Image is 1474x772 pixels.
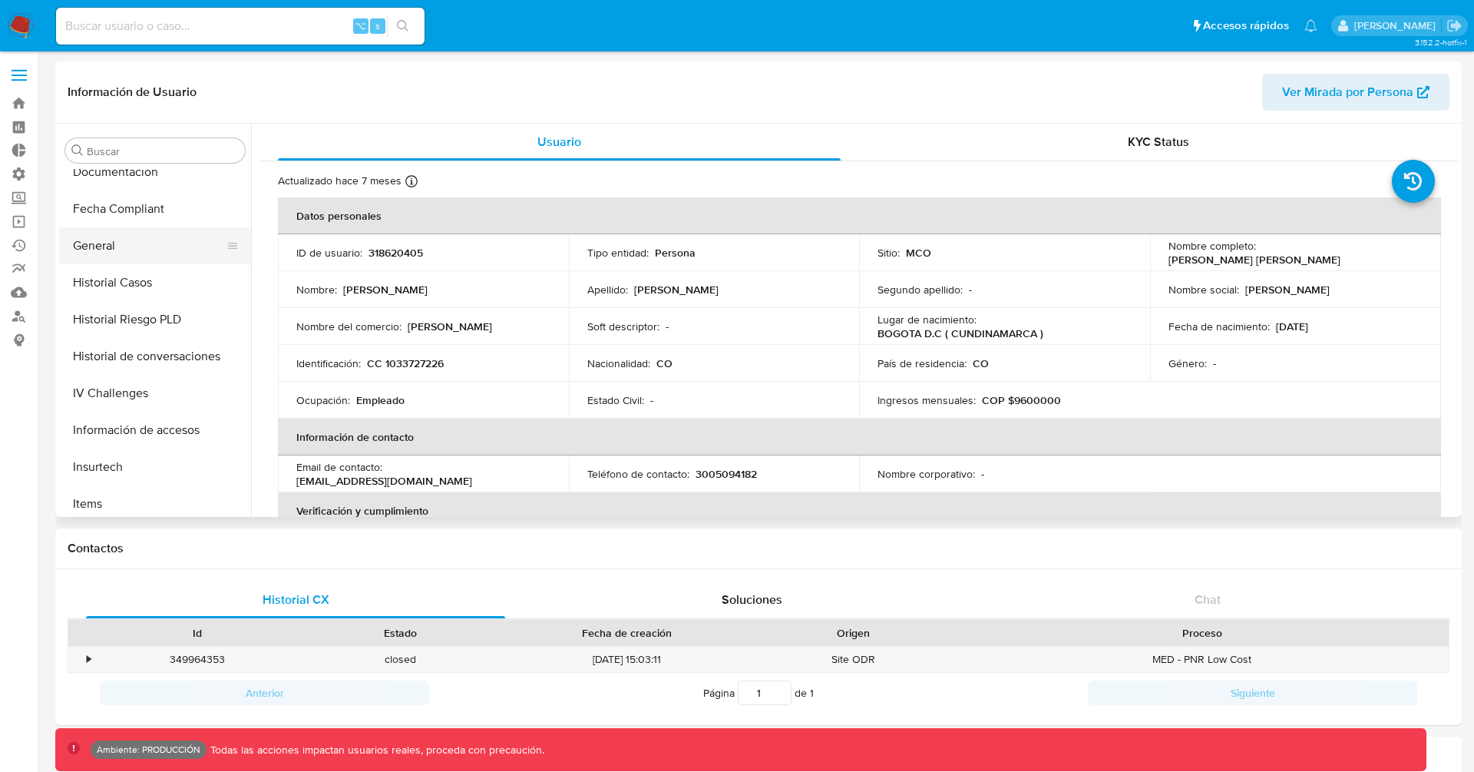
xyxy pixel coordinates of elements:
p: CO [656,356,673,370]
p: Email de contacto : [296,460,382,474]
p: Estado Civil : [587,393,644,407]
button: Insurtech [59,449,251,485]
p: - [981,467,984,481]
p: juan.jsosa@mercadolibre.com.co [1354,18,1441,33]
span: KYC Status [1128,133,1189,151]
div: [DATE] 15:03:11 [502,647,751,672]
p: Soft descriptor : [587,320,659,333]
p: - [1213,356,1216,370]
button: Fecha Compliant [59,191,251,227]
span: Accesos rápidos [1203,18,1289,34]
button: Historial Casos [59,264,251,301]
p: 318620405 [368,246,423,260]
a: Salir [1446,18,1462,34]
p: Nombre del comercio : [296,320,402,333]
p: [PERSON_NAME] [1245,283,1330,297]
p: Identificación : [296,356,361,370]
div: Fecha de creación [513,625,740,641]
p: Nombre : [296,283,337,297]
p: - [650,393,653,407]
span: Página de [703,681,814,705]
button: Buscar [71,144,84,157]
p: Apellido : [587,283,628,297]
p: Género : [1168,356,1207,370]
p: [DATE] [1276,320,1308,333]
span: Ver Mirada por Persona [1282,74,1413,111]
p: Segundo apellido : [877,283,963,297]
span: Usuario [537,133,581,151]
span: Historial CX [263,591,329,608]
p: Todas las acciones impactan usuarios reales, proceda con precaución. [207,743,544,757]
div: Proceso [966,625,1438,641]
p: CC 1033727226 [367,356,444,370]
span: Chat [1195,591,1221,608]
p: Nombre social : [1168,283,1239,297]
p: [PERSON_NAME] [343,283,428,297]
div: Site ODR [752,647,955,672]
p: Empleado [356,393,405,407]
div: 349964353 [95,647,299,672]
button: IV Challenges [59,375,251,412]
p: [EMAIL_ADDRESS][DOMAIN_NAME] [296,474,472,488]
button: Historial Riesgo PLD [59,301,251,338]
p: [PERSON_NAME] [634,283,719,297]
p: BOGOTA D.C ( CUNDINAMARCA ) [877,326,1043,340]
button: Información de accesos [59,412,251,449]
p: Nacionalidad : [587,356,650,370]
input: Buscar [87,144,239,158]
p: País de residencia : [877,356,967,370]
button: Documentación [59,154,251,191]
button: Historial de conversaciones [59,338,251,375]
p: COP $9600000 [982,393,1061,407]
button: Items [59,485,251,522]
p: - [969,283,972,297]
button: Siguiente [1088,681,1417,705]
span: Soluciones [722,591,782,608]
div: • [87,652,91,667]
div: Origen [762,625,944,641]
th: Datos personales [278,197,1441,234]
button: General [59,227,239,264]
a: Notificaciones [1304,19,1317,32]
p: Teléfono de contacto : [587,467,689,481]
div: Estado [309,625,491,641]
p: Ingresos mensuales : [877,393,976,407]
p: Nombre completo : [1168,239,1256,253]
button: Ver Mirada por Persona [1262,74,1449,111]
h1: Información de Usuario [68,84,197,100]
p: - [666,320,669,333]
div: closed [299,647,502,672]
p: [PERSON_NAME] [408,320,492,333]
button: search-icon [387,15,418,37]
p: ID de usuario : [296,246,362,260]
th: Información de contacto [278,419,1441,456]
span: 1 [810,685,814,701]
p: Tipo entidad : [587,246,649,260]
div: Id [106,625,288,641]
p: Sitio : [877,246,900,260]
p: MCO [906,246,931,260]
p: Nombre corporativo : [877,467,975,481]
p: Lugar de nacimiento : [877,313,977,326]
p: Actualizado hace 7 meses [278,174,402,188]
span: ⌥ [355,18,366,33]
th: Verificación y cumplimiento [278,492,1441,529]
input: Buscar usuario o caso... [56,16,425,36]
button: Anterior [100,681,429,705]
span: s [375,18,380,33]
p: CO [973,356,989,370]
p: Ocupación : [296,393,350,407]
p: [PERSON_NAME] [PERSON_NAME] [1168,253,1340,267]
p: Fecha de nacimiento : [1168,320,1270,333]
p: Persona [655,246,696,260]
p: Ambiente: PRODUCCIÓN [97,747,200,753]
div: MED - PNR Low Cost [955,647,1449,672]
p: 3005094182 [696,467,757,481]
h1: Contactos [68,541,1449,556]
